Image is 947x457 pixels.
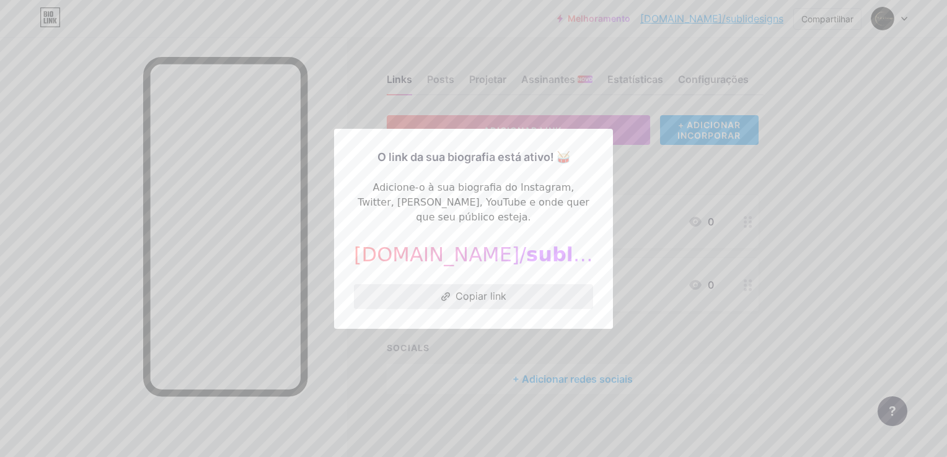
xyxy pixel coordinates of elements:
[354,284,593,309] button: Copiar link
[456,291,506,302] font: Copiar link
[354,240,593,269] div: [DOMAIN_NAME]/
[354,149,593,165] div: O link da sua biografia está ativo! 🥁
[354,180,593,225] div: Adicione-o à sua biografia do Instagram, Twitter, [PERSON_NAME], YouTube e onde quer que seu públ...
[526,243,666,266] span: sublidesigns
